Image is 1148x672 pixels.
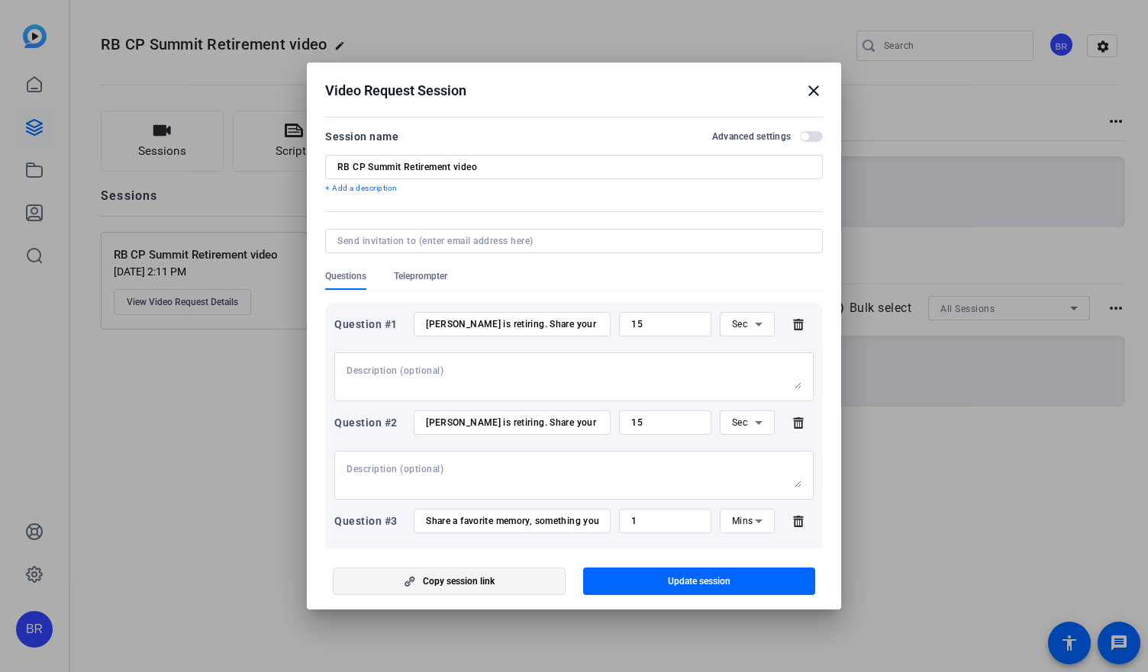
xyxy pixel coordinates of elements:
span: Copy session link [423,575,495,587]
span: Mins [732,516,753,526]
input: Enter Session Name [337,161,811,173]
input: Enter your question here [426,515,598,527]
span: Sec [732,319,748,330]
input: Time [631,416,699,429]
span: Sec [732,417,748,428]
input: Enter your question here [426,318,598,330]
input: Enter your question here [426,416,598,429]
h2: Advanced settings [712,130,791,143]
div: Question #3 [334,512,405,530]
div: Video Request Session [325,82,823,100]
input: Time [631,515,699,527]
p: + Add a description [325,182,823,195]
div: Question #2 [334,413,405,432]
span: Update session [668,575,730,587]
input: Send invitation to (enter email address here) [337,235,805,247]
mat-icon: close [805,82,823,100]
span: Teleprompter [394,270,447,282]
button: Copy session link [333,568,566,595]
div: Question #1 [334,315,405,333]
input: Time [631,318,699,330]
button: Update session [583,568,816,595]
span: Questions [325,270,366,282]
div: Session name [325,127,398,146]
